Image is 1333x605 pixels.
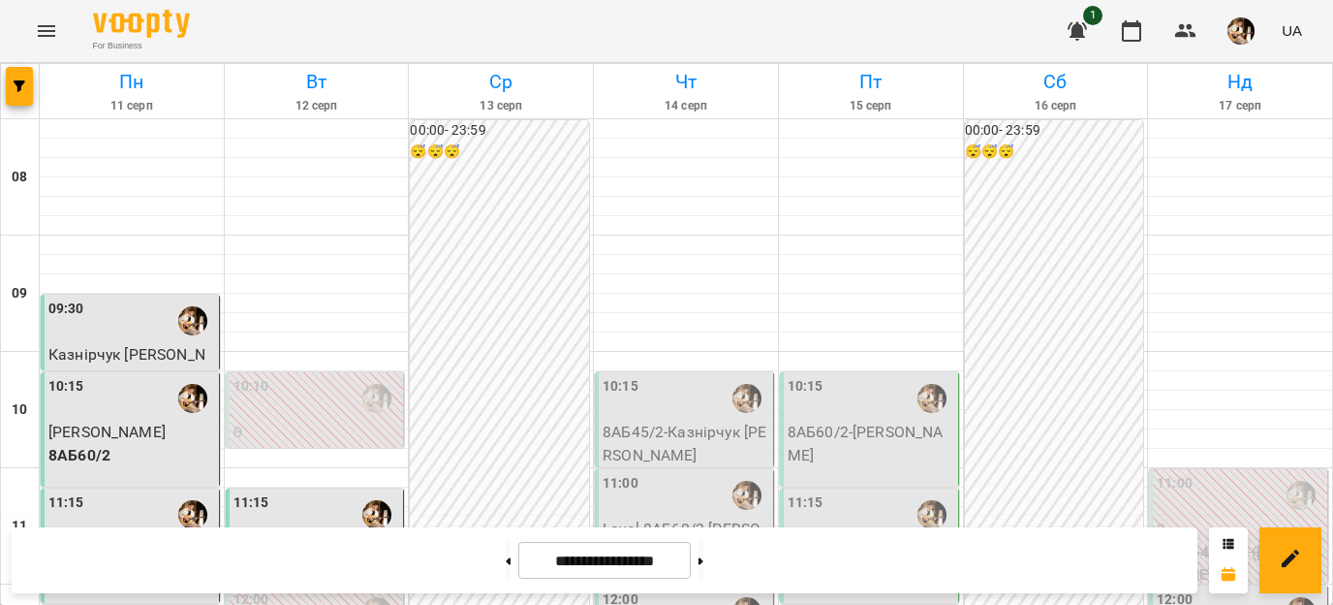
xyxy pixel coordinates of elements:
[1083,6,1102,25] span: 1
[782,97,960,115] h6: 15 серп
[48,345,205,387] span: Казнірчук [PERSON_NAME]
[12,167,27,188] h6: 08
[788,493,823,514] label: 11:15
[732,481,761,510] img: Сергій ВЛАСОВИЧ
[597,97,775,115] h6: 14 серп
[48,299,84,320] label: 09:30
[43,97,221,115] h6: 11 серп
[967,67,1145,97] h6: Сб
[1286,481,1316,510] img: Сергій ВЛАСОВИЧ
[178,500,207,529] img: Сергій ВЛАСОВИЧ
[48,423,166,441] span: [PERSON_NAME]
[917,500,946,529] img: Сергій ВЛАСОВИЧ
[43,67,221,97] h6: Пн
[967,97,1145,115] h6: 16 серп
[410,120,589,142] h6: 00:00 - 23:59
[1227,17,1255,45] img: 0162ea527a5616b79ea1cf03ccdd73a5.jpg
[917,384,946,413] img: Сергій ВЛАСОВИЧ
[603,421,769,466] p: 8АБ45/2 - Казнірчук [PERSON_NAME]
[965,142,1144,163] h6: 😴😴😴
[1157,473,1193,494] label: 11:00
[48,493,84,514] label: 11:15
[362,384,391,413] img: Сергій ВЛАСОВИЧ
[1151,97,1329,115] h6: 17 серп
[23,8,70,54] button: Menu
[178,306,207,335] img: Сергій ВЛАСОВИЧ
[233,376,269,398] label: 10:10
[412,97,590,115] h6: 13 серп
[965,120,1144,142] h6: 00:00 - 23:59
[410,142,589,163] h6: 😴😴😴
[597,67,775,97] h6: Чт
[788,421,954,466] p: 8АБ60/2 - [PERSON_NAME]
[788,376,823,398] label: 10:15
[732,384,761,413] img: Сергій ВЛАСОВИЧ
[228,97,406,115] h6: 12 серп
[228,67,406,97] h6: Вт
[412,67,590,97] h6: Ср
[48,376,84,398] label: 10:15
[233,444,400,467] p: Бк45/зі сплатою
[782,67,960,97] h6: Пт
[362,500,391,529] img: Сергій ВЛАСОВИЧ
[603,376,638,398] label: 10:15
[603,473,638,494] label: 11:00
[48,444,215,467] p: 8АБ60/2
[93,10,190,38] img: Voopty Logo
[178,384,207,413] img: Сергій ВЛАСОВИЧ
[1282,20,1302,41] span: UA
[233,493,269,514] label: 11:15
[93,40,190,52] span: For Business
[12,283,27,304] h6: 09
[1151,67,1329,97] h6: Нд
[1274,13,1310,48] button: UA
[233,421,400,444] p: 0
[12,399,27,421] h6: 10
